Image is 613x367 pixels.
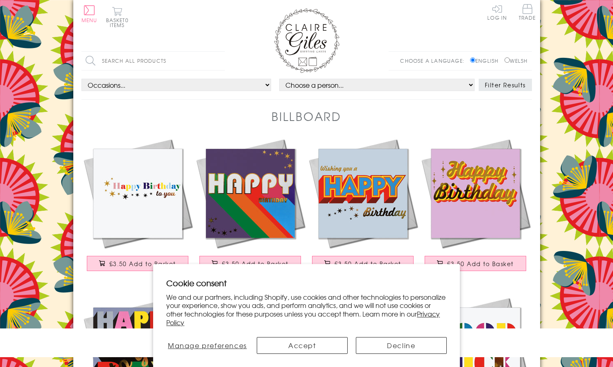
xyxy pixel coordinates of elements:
a: Trade [519,4,536,22]
input: Welsh [504,57,510,63]
input: English [470,57,475,63]
span: Trade [519,4,536,20]
a: Birthday Card, Wishing you a Happy Birthday, Block letters, with gold foil £3.50 Add to Basket [307,137,419,279]
img: Birthday Card, Happy Birthday, Rainbow colours, with gold foil [194,137,307,250]
label: English [470,57,502,64]
button: Basket0 items [106,7,129,27]
h2: Cookie consent [166,277,447,289]
button: Manage preferences [166,337,248,354]
p: We and our partners, including Shopify, use cookies and other technologies to personalize your ex... [166,293,447,327]
span: Menu [81,16,97,24]
span: Manage preferences [168,340,247,350]
span: £3.50 Add to Basket [447,260,514,268]
a: Birthday Card, Happy Birthday to You, Rainbow colours, with gold foil £3.50 Add to Basket [81,137,194,279]
button: £3.50 Add to Basket [425,256,526,271]
a: Birthday Card, Happy Birthday, Pink background and stars, with gold foil £3.50 Add to Basket [419,137,532,279]
span: £3.50 Add to Basket [109,260,176,268]
a: Log In [487,4,507,20]
button: £3.50 Add to Basket [87,256,188,271]
input: Search all products [81,52,225,70]
span: £3.50 Add to Basket [222,260,289,268]
a: Birthday Card, Happy Birthday, Rainbow colours, with gold foil £3.50 Add to Basket [194,137,307,279]
input: Search [217,52,225,70]
button: £3.50 Add to Basket [199,256,301,271]
img: Birthday Card, Happy Birthday to You, Rainbow colours, with gold foil [81,137,194,250]
span: 0 items [110,16,129,29]
button: £3.50 Add to Basket [312,256,414,271]
button: Decline [356,337,447,354]
label: Welsh [504,57,528,64]
a: Privacy Policy [166,309,440,327]
span: £3.50 Add to Basket [335,260,401,268]
p: Choose a language: [400,57,468,64]
img: Birthday Card, Wishing you a Happy Birthday, Block letters, with gold foil [307,137,419,250]
h1: Billboard [271,108,342,125]
img: Birthday Card, Happy Birthday, Pink background and stars, with gold foil [419,137,532,250]
button: Accept [257,337,348,354]
button: Menu [81,5,97,23]
button: Filter Results [479,79,532,91]
img: Claire Giles Greetings Cards [274,8,339,73]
